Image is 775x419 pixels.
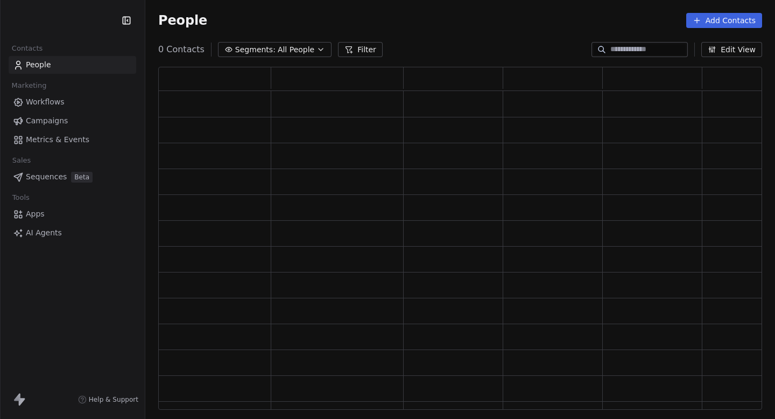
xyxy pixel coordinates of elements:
a: Help & Support [78,395,138,404]
span: Workflows [26,96,65,108]
span: Beta [71,172,93,183]
span: Campaigns [26,115,68,127]
span: All People [278,44,314,55]
span: Apps [26,208,45,220]
span: Help & Support [89,395,138,404]
span: Sales [8,152,36,169]
a: People [9,56,136,74]
a: Campaigns [9,112,136,130]
span: Segments: [235,44,276,55]
a: AI Agents [9,224,136,242]
button: Add Contacts [686,13,762,28]
span: Sequences [26,171,67,183]
a: SequencesBeta [9,168,136,186]
a: Metrics & Events [9,131,136,149]
span: Contacts [7,40,47,57]
button: Edit View [701,42,762,57]
span: People [158,12,207,29]
span: 0 Contacts [158,43,205,56]
span: Marketing [7,78,51,94]
a: Workflows [9,93,136,111]
span: People [26,59,51,71]
span: AI Agents [26,227,62,239]
a: Apps [9,205,136,223]
span: Tools [8,190,34,206]
button: Filter [338,42,383,57]
span: Metrics & Events [26,134,89,145]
